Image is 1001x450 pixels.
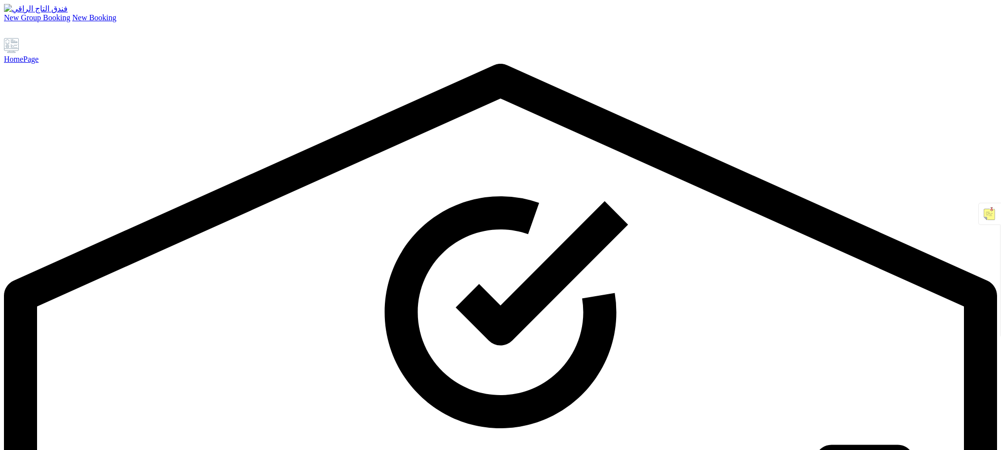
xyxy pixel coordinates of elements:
[4,13,70,22] a: New Group Booking
[34,29,45,38] a: Staff feedback
[72,13,116,22] a: New Booking
[4,55,997,64] div: HomePage
[4,29,17,38] a: Support
[4,4,68,13] img: فندق التاج الراقي
[4,4,997,13] a: فندق التاج الراقي
[4,38,997,64] a: HomePage
[19,29,32,38] a: Settings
